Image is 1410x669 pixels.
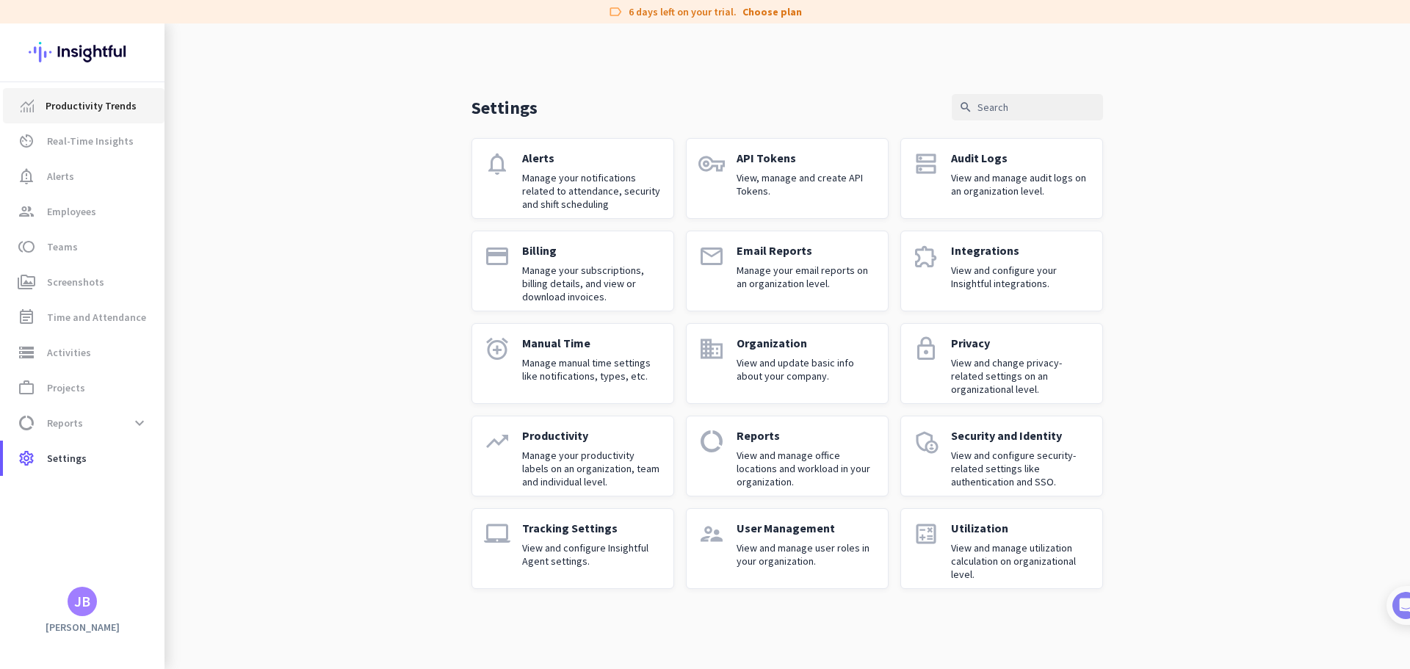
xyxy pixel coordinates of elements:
[522,449,662,488] p: Manage your productivity labels on an organization, team and individual level.
[3,441,164,476] a: settingsSettings
[47,273,104,291] span: Screenshots
[18,449,35,467] i: settings
[3,264,164,300] a: perm_mediaScreenshots
[951,521,1091,535] p: Utilization
[3,335,164,370] a: storageActivities
[18,379,35,397] i: work_outline
[18,167,35,185] i: notification_important
[686,416,889,496] a: data_usageReportsView and manage office locations and workload in your organization.
[522,336,662,350] p: Manual Time
[522,264,662,303] p: Manage your subscriptions, billing details, and view or download invoices.
[952,94,1103,120] input: Search
[47,344,91,361] span: Activities
[3,405,164,441] a: data_usageReportsexpand_more
[471,508,674,589] a: laptop_macTracking SettingsView and configure Insightful Agent settings.
[737,449,876,488] p: View and manage office locations and workload in your organization.
[46,97,137,115] span: Productivity Trends
[471,416,674,496] a: trending_upProductivityManage your productivity labels on an organization, team and individual le...
[737,171,876,198] p: View, manage and create API Tokens.
[47,238,78,256] span: Teams
[471,138,674,219] a: notificationsAlertsManage your notifications related to attendance, security and shift scheduling
[18,273,35,291] i: perm_media
[47,167,74,185] span: Alerts
[737,356,876,383] p: View and update basic info about your company.
[3,300,164,335] a: event_noteTime and Attendance
[484,151,510,177] i: notifications
[951,243,1091,258] p: Integrations
[698,243,725,270] i: email
[47,414,83,432] span: Reports
[3,370,164,405] a: work_outlineProjects
[951,356,1091,396] p: View and change privacy-related settings on an organizational level.
[686,508,889,589] a: supervisor_accountUser ManagementView and manage user roles in your organization.
[737,151,876,165] p: API Tokens
[29,23,136,81] img: Insightful logo
[913,336,939,362] i: lock
[47,203,96,220] span: Employees
[3,229,164,264] a: tollTeams
[913,151,939,177] i: dns
[522,171,662,211] p: Manage your notifications related to attendance, security and shift scheduling
[951,171,1091,198] p: View and manage audit logs on an organization level.
[522,243,662,258] p: Billing
[3,194,164,229] a: groupEmployees
[484,521,510,547] i: laptop_mac
[18,132,35,150] i: av_timer
[913,428,939,455] i: admin_panel_settings
[686,231,889,311] a: emailEmail ReportsManage your email reports on an organization level.
[47,449,87,467] span: Settings
[737,428,876,443] p: Reports
[522,428,662,443] p: Productivity
[18,238,35,256] i: toll
[951,449,1091,488] p: View and configure security-related settings like authentication and SSO.
[951,264,1091,290] p: View and configure your Insightful integrations.
[47,308,146,326] span: Time and Attendance
[742,4,802,19] a: Choose plan
[47,379,85,397] span: Projects
[737,336,876,350] p: Organization
[471,231,674,311] a: paymentBillingManage your subscriptions, billing details, and view or download invoices.
[686,323,889,404] a: domainOrganizationView and update basic info about your company.
[737,521,876,535] p: User Management
[484,336,510,362] i: alarm_add
[951,541,1091,581] p: View and manage utilization calculation on organizational level.
[737,264,876,290] p: Manage your email reports on an organization level.
[522,541,662,568] p: View and configure Insightful Agent settings.
[608,4,623,19] i: label
[471,96,538,119] p: Settings
[522,151,662,165] p: Alerts
[959,101,972,114] i: search
[900,138,1103,219] a: dnsAudit LogsView and manage audit logs on an organization level.
[900,323,1103,404] a: lockPrivacyView and change privacy-related settings on an organizational level.
[900,231,1103,311] a: extensionIntegrationsView and configure your Insightful integrations.
[522,521,662,535] p: Tracking Settings
[951,151,1091,165] p: Audit Logs
[471,323,674,404] a: alarm_addManual TimeManage manual time settings like notifications, types, etc.
[126,410,153,436] button: expand_more
[522,356,662,383] p: Manage manual time settings like notifications, types, etc.
[3,123,164,159] a: av_timerReal-Time Insights
[951,428,1091,443] p: Security and Identity
[698,151,725,177] i: vpn_key
[74,594,90,609] div: JB
[18,203,35,220] i: group
[18,344,35,361] i: storage
[484,243,510,270] i: payment
[737,243,876,258] p: Email Reports
[18,308,35,326] i: event_note
[900,416,1103,496] a: admin_panel_settingsSecurity and IdentityView and configure security-related settings like authen...
[951,336,1091,350] p: Privacy
[686,138,889,219] a: vpn_keyAPI TokensView, manage and create API Tokens.
[484,428,510,455] i: trending_up
[900,508,1103,589] a: calculateUtilizationView and manage utilization calculation on organizational level.
[3,159,164,194] a: notification_importantAlerts
[737,541,876,568] p: View and manage user roles in your organization.
[3,88,164,123] a: menu-itemProductivity Trends
[698,336,725,362] i: domain
[47,132,134,150] span: Real-Time Insights
[913,243,939,270] i: extension
[21,99,34,112] img: menu-item
[913,521,939,547] i: calculate
[18,414,35,432] i: data_usage
[698,428,725,455] i: data_usage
